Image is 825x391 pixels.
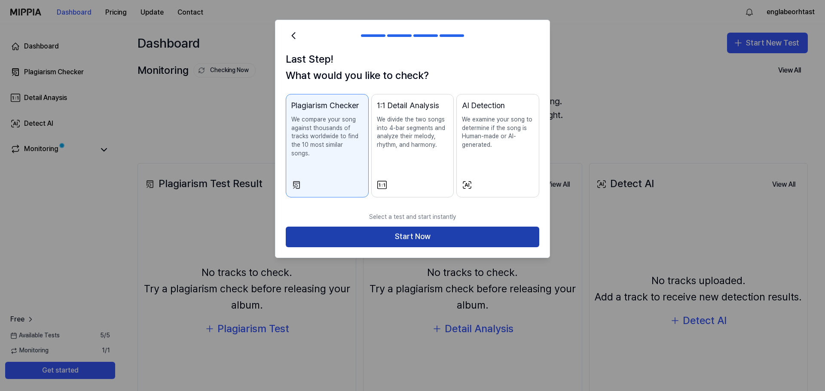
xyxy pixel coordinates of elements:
p: We examine your song to determine if the song is Human-made or AI-generated. [462,115,534,149]
p: We compare your song against thousands of tracks worldwide to find the 10 most similar songs. [291,115,363,158]
div: 1:1 Detail Analysis [377,100,449,112]
button: Plagiarism CheckerWe compare your song against thousands of tracks worldwide to find the 10 most ... [286,94,369,197]
div: AI Detection [462,100,534,112]
h1: Last Step! What would you like to check? [286,51,539,84]
p: We divide the two songs into 4-bar segments and analyze their melody, rhythm, and harmony. [377,115,449,149]
button: 1:1 Detail AnalysisWe divide the two songs into 4-bar segments and analyze their melody, rhythm, ... [371,94,454,197]
button: AI DetectionWe examine your song to determine if the song is Human-made or AI-generated. [456,94,539,197]
p: Select a test and start instantly [286,208,539,227]
button: Start Now [286,227,539,247]
div: Plagiarism Checker [291,100,363,112]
